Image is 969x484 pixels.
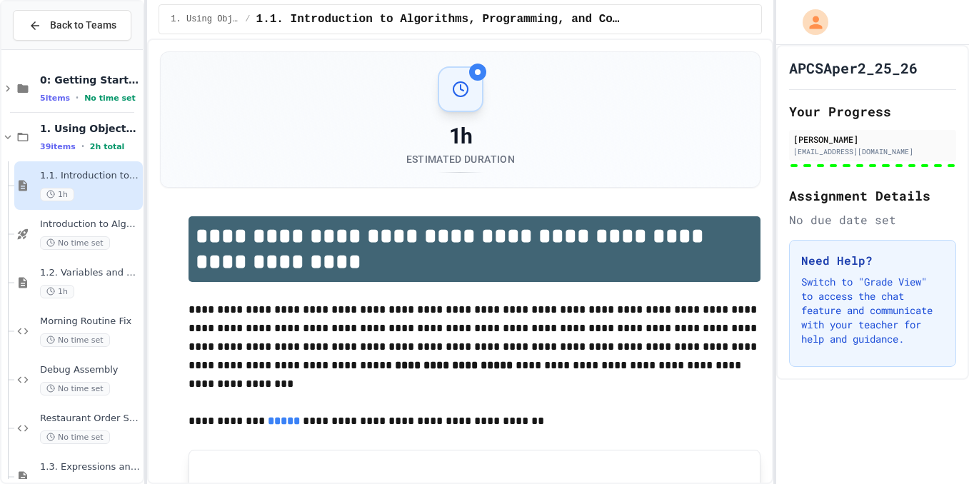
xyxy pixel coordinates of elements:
span: 1.1. Introduction to Algorithms, Programming, and Compilers [40,170,140,182]
div: Estimated Duration [406,152,515,166]
span: Morning Routine Fix [40,316,140,328]
span: 1.1. Introduction to Algorithms, Programming, and Compilers [256,11,622,28]
span: 1h [40,285,74,298]
span: • [81,141,84,152]
div: 1h [406,123,515,149]
div: [PERSON_NAME] [793,133,952,146]
span: 2h total [90,142,125,151]
h2: Assignment Details [789,186,956,206]
span: No time set [40,236,110,250]
span: No time set [40,430,110,444]
span: 39 items [40,142,76,151]
iframe: chat widget [909,427,955,470]
span: No time set [84,94,136,103]
button: Back to Teams [13,10,131,41]
span: Debug Assembly [40,364,140,376]
div: No due date set [789,211,956,228]
span: 1. Using Objects and Methods [171,14,239,25]
span: 1.2. Variables and Data Types [40,267,140,279]
span: 1h [40,188,74,201]
span: Back to Teams [50,18,116,33]
span: / [245,14,250,25]
span: 0: Getting Started [40,74,140,86]
span: 1. Using Objects and Methods [40,122,140,135]
h1: APCSAper2_25_26 [789,58,918,78]
span: • [76,92,79,104]
div: My Account [788,6,832,39]
span: No time set [40,333,110,347]
span: 5 items [40,94,70,103]
iframe: chat widget [850,365,955,425]
span: 1.3. Expressions and Output [New] [40,461,140,473]
p: Switch to "Grade View" to access the chat feature and communicate with your teacher for help and ... [801,275,944,346]
span: Introduction to Algorithms, Programming, and Compilers [40,218,140,231]
span: Restaurant Order System [40,413,140,425]
div: [EMAIL_ADDRESS][DOMAIN_NAME] [793,146,952,157]
h3: Need Help? [801,252,944,269]
span: No time set [40,382,110,395]
h2: Your Progress [789,101,956,121]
